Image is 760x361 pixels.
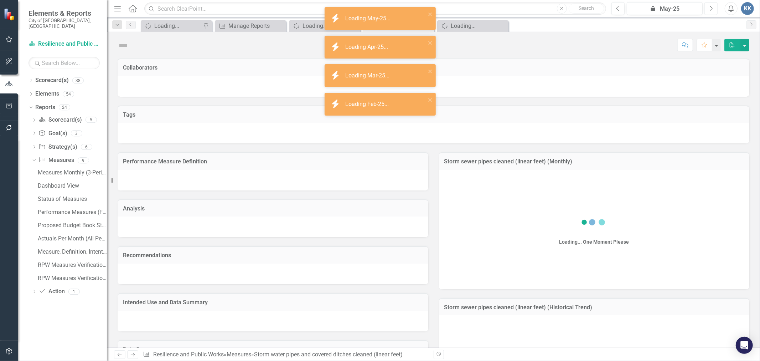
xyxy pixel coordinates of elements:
[143,351,428,359] div: » »
[36,233,107,244] a: Actuals Per Month (All Periods YTD)
[68,289,80,295] div: 1
[36,220,107,231] a: Proposed Budget Book Strategic Planning
[38,129,67,138] a: Goal(s)
[38,183,107,189] div: Dashboard View
[81,144,92,150] div: 6
[36,180,107,192] a: Dashboard View
[444,304,744,311] h3: Storm sewer pipes cleaned (linear feet) (Historical Trend)
[29,57,100,69] input: Search Below...
[38,116,82,124] a: Scorecard(s)
[38,196,107,202] div: Status of Measures
[35,103,55,112] a: Reports
[227,351,251,358] a: Measures
[29,40,100,48] a: Resilience and Public Works
[36,259,107,271] a: RPW Measures Verification Report
[291,21,358,30] a: Loading...
[72,77,84,83] div: 38
[38,275,107,281] div: RPW Measures Verification Report
[38,156,74,164] a: Measures
[38,288,64,296] a: Action
[38,209,107,215] div: Performance Measures (Fiscal Year Comparison)
[38,222,107,229] div: Proposed Budget Book Strategic Planning
[36,246,107,258] a: Measure, Definition, Intention, Source
[59,105,70,111] div: 24
[38,249,107,255] div: Measure, Definition, Intention, Source
[428,96,433,104] button: close
[736,337,753,354] div: Open Intercom Messenger
[38,262,107,268] div: RPW Measures Verification Report
[303,21,358,30] div: Loading...
[38,143,77,151] a: Strategy(s)
[71,130,82,136] div: 3
[439,21,507,30] a: Loading...
[143,21,201,30] a: Loading...
[345,100,391,108] div: Loading Feb-25...
[36,167,107,178] a: Measures Monthly (3-Periods) Report
[144,2,606,15] input: Search ClearPoint...
[123,346,423,353] h3: Data Source
[78,157,89,163] div: 9
[35,90,59,98] a: Elements
[36,207,107,218] a: Performance Measures (Fiscal Year Comparison)
[4,8,16,21] img: ClearPoint Strategy
[741,2,754,15] button: KK
[29,17,100,29] small: City of [GEOGRAPHIC_DATA], [GEOGRAPHIC_DATA]
[217,21,284,30] a: Manage Reports
[38,235,107,242] div: Actuals Per Month (All Periods YTD)
[63,91,74,97] div: 54
[345,15,392,23] div: Loading May-25...
[428,10,433,18] button: close
[154,21,201,30] div: Loading...
[428,39,433,47] button: close
[36,193,107,205] a: Status of Measures
[579,5,594,11] span: Search
[345,72,391,80] div: Loading Mar-25...
[254,351,403,358] div: Storm water pipes and covered ditches cleaned (linear feet)
[627,2,703,15] button: May-25
[569,4,604,14] button: Search
[451,21,507,30] div: Loading...
[123,158,423,165] h3: Performance Measure Definition
[228,21,284,30] div: Manage Reports
[29,9,100,17] span: Elements & Reports
[345,43,390,51] div: Loading Apr-25...
[86,117,97,123] div: 5
[444,158,744,165] h3: Storm sewer pipes cleaned (linear feet) (Monthly)
[123,112,744,118] h3: Tags
[559,238,629,245] div: Loading... One Moment Please
[118,40,129,51] img: Not Defined
[428,67,433,75] button: close
[123,252,423,259] h3: Recommendations
[123,299,423,306] h3: Intended Use and Data Summary
[629,5,700,13] div: May-25
[123,205,423,212] h3: Analysis
[35,76,69,85] a: Scorecard(s)
[36,273,107,284] a: RPW Measures Verification Report
[38,169,107,176] div: Measures Monthly (3-Periods) Report
[153,351,224,358] a: Resilience and Public Works
[123,65,744,71] h3: Collaborators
